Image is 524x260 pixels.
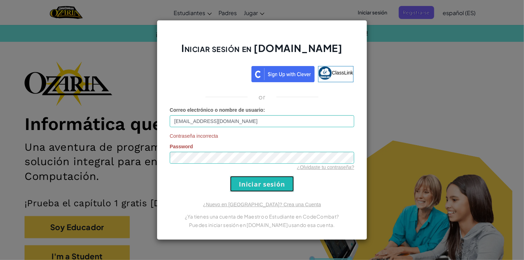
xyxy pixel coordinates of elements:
span: Password [170,144,193,149]
input: Iniciar sesión [230,176,294,192]
img: classlink-logo-small.png [318,66,332,80]
p: ¿Ya tienes una cuenta de Maestro o Estudiante en CodeCombat? [170,212,354,221]
p: or [259,93,266,101]
label: : [170,106,265,113]
span: ClassLink [332,70,353,76]
h2: Iniciar sesión en [DOMAIN_NAME] [170,41,354,62]
span: Correo electrónico o nombre de usuario [170,107,263,113]
a: ¿Olvidaste tu contraseña? [297,164,354,170]
a: ¿Nuevo en [GEOGRAPHIC_DATA]? Crea una Cuenta [203,202,321,207]
p: Puedes iniciar sesión en [DOMAIN_NAME] usando esa cuenta. [170,221,354,229]
span: Contraseña incorrecta [170,132,354,139]
iframe: Botón Iniciar sesión con Google [167,65,251,81]
img: clever_sso_button@2x.png [251,66,315,82]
